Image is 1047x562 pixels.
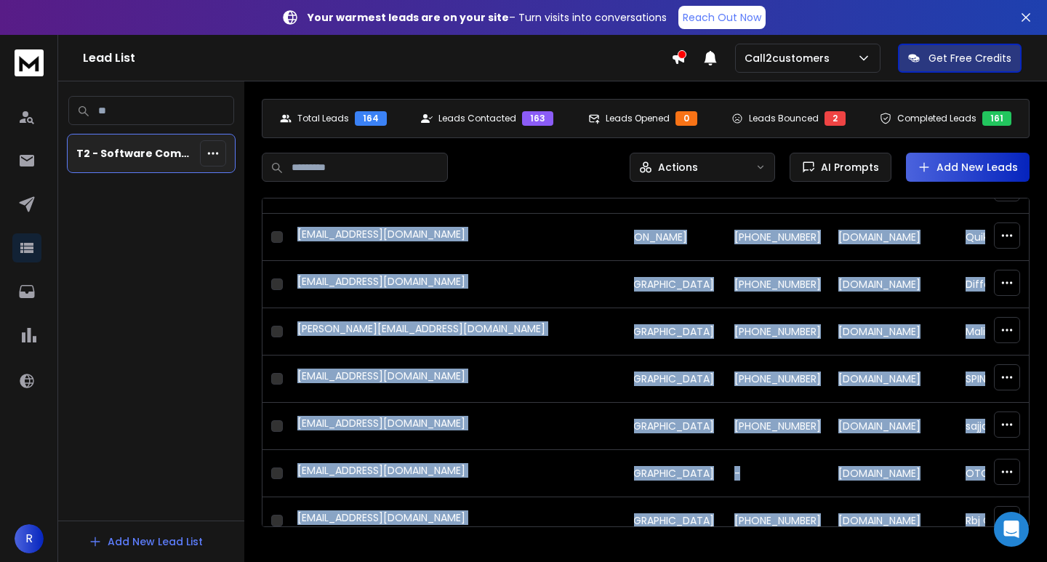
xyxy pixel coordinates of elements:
p: – Turn visits into conversations [308,10,667,25]
td: [DOMAIN_NAME] [830,403,957,450]
td: [PERSON_NAME] [598,214,726,261]
div: [EMAIL_ADDRESS][DOMAIN_NAME] [297,274,625,294]
td: [PHONE_NUMBER] [726,308,830,356]
td: [PHONE_NUMBER] [726,497,830,545]
td: [GEOGRAPHIC_DATA] [598,497,726,545]
a: Add New Leads [918,160,1018,174]
button: R [15,524,44,553]
td: [GEOGRAPHIC_DATA] [598,450,726,497]
td: [PHONE_NUMBER] [726,261,830,308]
div: [EMAIL_ADDRESS][DOMAIN_NAME] [297,227,625,247]
p: Call2customers [745,51,835,65]
div: [EMAIL_ADDRESS][DOMAIN_NAME] [297,510,625,531]
p: Leads Opened [606,113,670,124]
div: 0 [675,111,697,126]
div: [EMAIL_ADDRESS][DOMAIN_NAME] [297,416,625,436]
p: Completed Leads [897,113,976,124]
a: Reach Out Now [678,6,766,29]
td: [GEOGRAPHIC_DATA] [598,356,726,403]
p: Get Free Credits [928,51,1011,65]
button: Add New Lead List [77,527,214,556]
p: Leads Bounced [749,113,819,124]
div: 163 [522,111,553,126]
td: [PHONE_NUMBER] [726,356,830,403]
button: Add New Leads [906,153,1030,182]
p: Actions [658,160,698,174]
span: AI Prompts [815,160,879,174]
div: [PERSON_NAME][EMAIL_ADDRESS][DOMAIN_NAME] [297,321,625,342]
td: [GEOGRAPHIC_DATA] [598,403,726,450]
td: [DOMAIN_NAME] [830,308,957,356]
div: 2 [825,111,846,126]
div: Open Intercom Messenger [994,512,1029,547]
p: Reach Out Now [683,10,761,25]
img: logo [15,49,44,76]
td: [DOMAIN_NAME] [830,497,957,545]
p: T2 - Software Companies in [GEOGRAPHIC_DATA] [76,146,194,161]
td: [DOMAIN_NAME] [830,356,957,403]
button: AI Prompts [790,153,891,182]
td: [GEOGRAPHIC_DATA] [598,261,726,308]
td: [DOMAIN_NAME] [830,261,957,308]
td: [DOMAIN_NAME] [830,214,957,261]
td: - [726,450,830,497]
td: [PHONE_NUMBER] [726,214,830,261]
strong: Your warmest leads are on your site [308,10,509,25]
h1: Lead List [83,49,671,67]
div: 164 [355,111,387,126]
td: [DOMAIN_NAME] [830,450,957,497]
td: [PHONE_NUMBER] [726,403,830,450]
div: 161 [982,111,1011,126]
td: [GEOGRAPHIC_DATA] [598,308,726,356]
div: [EMAIL_ADDRESS][DOMAIN_NAME] [297,369,625,389]
p: Total Leads [297,113,349,124]
button: Get Free Credits [898,44,1022,73]
div: [EMAIL_ADDRESS][DOMAIN_NAME] [297,463,625,483]
p: Leads Contacted [438,113,516,124]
